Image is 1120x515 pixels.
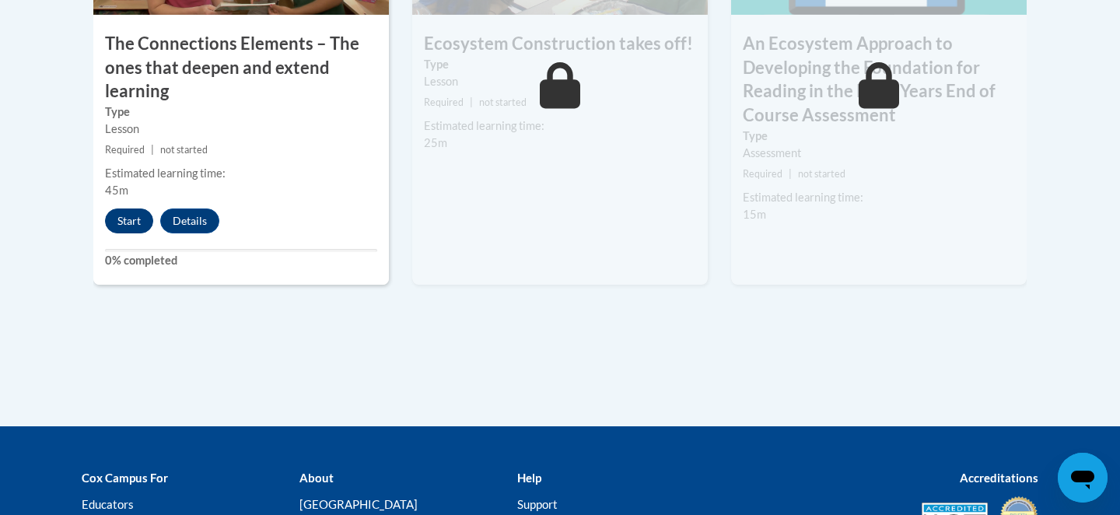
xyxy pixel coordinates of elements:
span: not started [479,96,527,108]
label: Type [743,128,1015,145]
label: Type [424,56,696,73]
span: | [151,144,154,156]
b: Help [517,471,541,485]
div: Assessment [743,145,1015,162]
span: Required [105,144,145,156]
a: [GEOGRAPHIC_DATA] [299,497,418,511]
a: Support [517,497,558,511]
span: | [470,96,473,108]
b: Accreditations [960,471,1038,485]
label: 0% completed [105,252,377,269]
b: Cox Campus For [82,471,168,485]
b: About [299,471,334,485]
span: 15m [743,208,766,221]
div: Lesson [105,121,377,138]
span: | [789,168,792,180]
h3: Ecosystem Construction takes off! [412,32,708,56]
span: 25m [424,136,447,149]
div: Estimated learning time: [105,165,377,182]
div: Estimated learning time: [424,117,696,135]
h3: The Connections Elements – The ones that deepen and extend learning [93,32,389,103]
span: not started [160,144,208,156]
span: Required [424,96,464,108]
div: Estimated learning time: [743,189,1015,206]
h3: An Ecosystem Approach to Developing the Foundation for Reading in the Early Years End of Course A... [731,32,1027,128]
span: Required [743,168,782,180]
iframe: Button to launch messaging window [1058,453,1108,503]
span: not started [798,168,845,180]
span: 45m [105,184,128,197]
label: Type [105,103,377,121]
div: Lesson [424,73,696,90]
button: Start [105,208,153,233]
button: Details [160,208,219,233]
a: Educators [82,497,134,511]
